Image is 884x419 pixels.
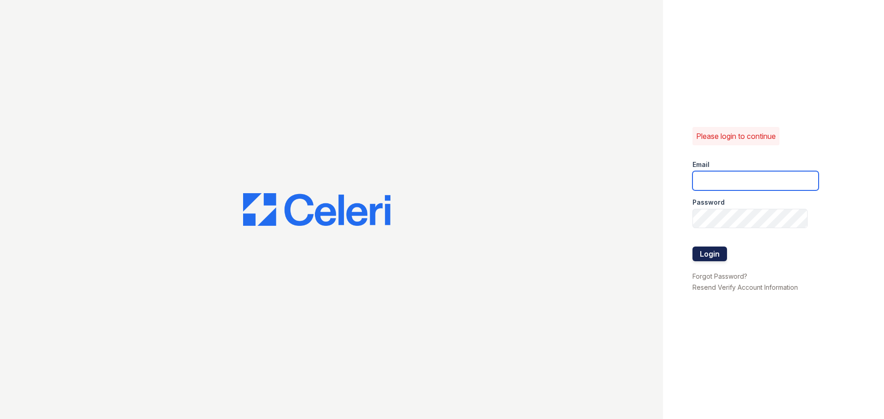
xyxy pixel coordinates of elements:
label: Email [692,160,710,169]
button: Login [692,247,727,261]
p: Please login to continue [696,131,776,142]
img: CE_Logo_Blue-a8612792a0a2168367f1c8372b55b34899dd931a85d93a1a3d3e32e68fde9ad4.png [243,193,390,226]
label: Password [692,198,725,207]
a: Resend Verify Account Information [692,283,798,291]
a: Forgot Password? [692,272,747,280]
